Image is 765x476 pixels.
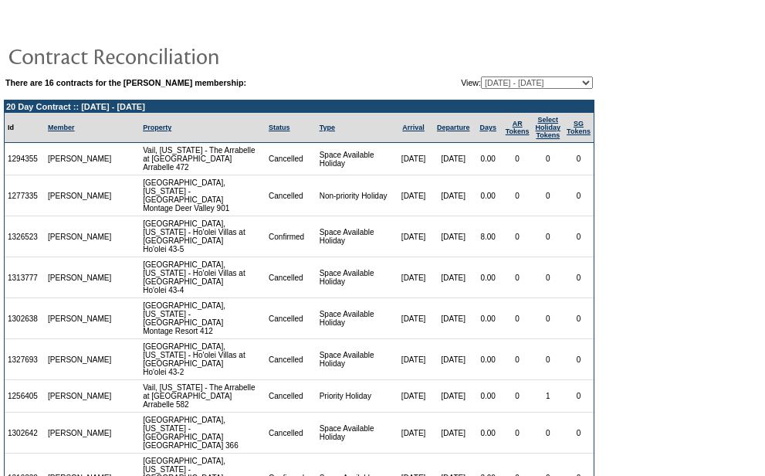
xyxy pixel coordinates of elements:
a: Arrival [402,124,425,131]
td: 20 Day Contract :: [DATE] - [DATE] [5,100,594,113]
td: 0 [564,143,594,175]
td: 0.00 [474,380,503,413]
td: Space Available Holiday [316,413,394,454]
td: 0 [503,298,533,339]
a: Type [320,124,335,131]
td: 1277335 [5,175,45,216]
td: [DATE] [394,339,433,380]
td: Confirmed [266,216,316,257]
td: [DATE] [394,298,433,339]
a: Departure [437,124,470,131]
td: [DATE] [433,298,474,339]
td: 0 [503,413,533,454]
td: [DATE] [394,175,433,216]
td: Space Available Holiday [316,216,394,257]
td: [PERSON_NAME] [45,257,115,298]
a: Select HolidayTokens [536,116,561,139]
td: [PERSON_NAME] [45,298,115,339]
td: [DATE] [394,413,433,454]
td: Id [5,113,45,143]
td: 1313777 [5,257,45,298]
td: 0.00 [474,339,503,380]
td: Cancelled [266,175,316,216]
td: Cancelled [266,413,316,454]
td: Vail, [US_STATE] - The Arrabelle at [GEOGRAPHIC_DATA] Arrabelle 472 [140,143,266,175]
td: 0 [533,175,564,216]
td: 0 [503,216,533,257]
td: 0 [564,257,594,298]
a: ARTokens [506,120,530,135]
td: Cancelled [266,298,316,339]
td: [GEOGRAPHIC_DATA], [US_STATE] - [GEOGRAPHIC_DATA] Montage Resort 412 [140,298,266,339]
td: 1294355 [5,143,45,175]
a: SGTokens [567,120,591,135]
td: Cancelled [266,339,316,380]
td: 0.00 [474,298,503,339]
td: [PERSON_NAME] [45,339,115,380]
td: [PERSON_NAME] [45,380,115,413]
td: [GEOGRAPHIC_DATA], [US_STATE] - [GEOGRAPHIC_DATA] [GEOGRAPHIC_DATA] 366 [140,413,266,454]
td: 0.00 [474,257,503,298]
td: Vail, [US_STATE] - The Arrabelle at [GEOGRAPHIC_DATA] Arrabelle 582 [140,380,266,413]
td: 8.00 [474,216,503,257]
td: Cancelled [266,380,316,413]
td: 1326523 [5,216,45,257]
td: 0 [533,298,564,339]
td: 0 [564,339,594,380]
td: [DATE] [433,339,474,380]
td: 1302638 [5,298,45,339]
a: Days [479,124,496,131]
td: Cancelled [266,143,316,175]
td: 0 [503,143,533,175]
td: [DATE] [433,413,474,454]
td: [DATE] [433,143,474,175]
td: Cancelled [266,257,316,298]
td: Space Available Holiday [316,143,394,175]
td: 0 [533,413,564,454]
td: 0.00 [474,143,503,175]
td: Space Available Holiday [316,257,394,298]
td: [DATE] [394,380,433,413]
td: [DATE] [394,257,433,298]
td: 1302642 [5,413,45,454]
td: [GEOGRAPHIC_DATA], [US_STATE] - Ho'olei Villas at [GEOGRAPHIC_DATA] Ho'olei 43-4 [140,257,266,298]
td: 0 [533,216,564,257]
td: 1327693 [5,339,45,380]
td: 0.00 [474,175,503,216]
td: [DATE] [433,216,474,257]
td: [GEOGRAPHIC_DATA], [US_STATE] - Ho'olei Villas at [GEOGRAPHIC_DATA] Ho'olei 43-2 [140,339,266,380]
img: pgTtlContractReconciliation.gif [8,40,316,71]
td: 0 [564,216,594,257]
td: 0 [564,175,594,216]
td: 0 [503,339,533,380]
a: Property [143,124,171,131]
td: [DATE] [433,175,474,216]
td: [DATE] [433,257,474,298]
td: [GEOGRAPHIC_DATA], [US_STATE] - [GEOGRAPHIC_DATA] Montage Deer Valley 901 [140,175,266,216]
a: Member [48,124,75,131]
a: Status [269,124,290,131]
td: View: [385,76,593,89]
td: 0 [533,257,564,298]
td: [DATE] [433,380,474,413]
b: There are 16 contracts for the [PERSON_NAME] membership: [5,78,246,87]
td: 0.00 [474,413,503,454]
td: [PERSON_NAME] [45,413,115,454]
td: 0 [503,175,533,216]
td: 0 [564,413,594,454]
td: 0 [533,143,564,175]
td: [DATE] [394,216,433,257]
td: 1 [533,380,564,413]
td: [PERSON_NAME] [45,175,115,216]
td: 0 [503,380,533,413]
td: Priority Holiday [316,380,394,413]
td: Space Available Holiday [316,298,394,339]
td: 0 [564,380,594,413]
td: [GEOGRAPHIC_DATA], [US_STATE] - Ho'olei Villas at [GEOGRAPHIC_DATA] Ho'olei 43-5 [140,216,266,257]
td: [DATE] [394,143,433,175]
td: 1256405 [5,380,45,413]
td: Space Available Holiday [316,339,394,380]
td: [PERSON_NAME] [45,216,115,257]
td: 0 [533,339,564,380]
td: Non-priority Holiday [316,175,394,216]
